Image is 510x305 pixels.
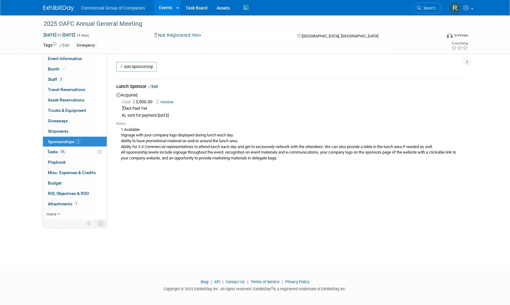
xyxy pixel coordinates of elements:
[43,157,107,167] a: Playbook
[48,129,68,134] span: Shipments
[43,209,107,219] a: more
[201,280,208,284] a: Blog
[43,42,69,49] td: Tags
[122,113,462,118] div: RL sent for payment [DATE]
[209,280,213,284] span: |
[116,91,462,163] div: Acquired
[43,168,107,178] a: Misc. Expenses & Credits
[47,212,56,216] span: more
[148,84,158,89] a: Edit
[156,100,176,104] a: Invoice
[48,56,82,61] span: Event Information
[95,219,107,227] td: Toggle Event Tabs
[43,126,107,136] a: Shipments
[43,64,107,74] a: Booth
[405,32,468,41] div: Event Format
[43,178,107,188] a: Budget
[152,32,204,39] button: Not Registered Yet
[413,3,441,13] a: Search
[43,199,107,209] a: Attachments1
[43,74,107,85] a: Staff2
[43,5,74,11] img: ExhibitDay
[74,201,79,206] span: 1
[226,280,245,284] a: Contact Us
[76,33,89,37] span: (4 days)
[56,32,62,37] span: to
[214,280,220,284] a: API
[48,77,63,82] span: Staff
[48,87,85,92] span: Travel Reservations
[75,42,97,49] div: Emergency
[48,67,67,71] span: Booth
[447,33,453,38] img: Format-Inperson.png
[60,150,66,154] span: 0%
[48,118,68,123] span: Giveaways
[421,6,435,10] span: Search
[271,286,273,290] sup: ®
[43,95,107,105] a: Asset Reservations
[221,280,225,284] span: |
[76,139,80,144] span: 1
[251,280,280,284] a: Terms of Service
[47,149,66,154] span: Tasks
[454,33,468,38] div: In-Person
[116,62,157,72] a: Add Sponsorship
[43,116,107,126] a: Giveaways
[449,2,461,14] img: Rod Leland
[280,280,284,284] span: |
[81,6,145,10] span: Commercial Group of Companies
[43,54,107,64] a: Event Information
[302,34,378,38] span: [GEOGRAPHIC_DATA], [GEOGRAPHIC_DATA]
[122,99,155,104] span: 3,500.00
[285,280,309,284] a: Privacy Policy
[116,121,462,126] div: Notes:
[48,160,66,165] span: Playbook
[48,108,86,113] span: Trucks & Equipment
[41,18,432,29] div: 2025 OAFC Annual General Meeting
[59,77,63,82] span: 2
[43,147,107,157] a: Tasks0%
[48,170,96,175] span: Misc. Expenses & Credits
[48,181,62,185] span: Budget
[62,67,65,71] i: Booth reservation complete
[451,42,468,45] div: Event Rating
[122,106,462,112] div: Not Paid Yet
[43,32,75,38] span: [DATE] [DATE]
[116,83,462,91] div: Lunch Sponsor
[43,105,107,116] a: Trucks & Equipment
[43,137,107,147] a: Sponsorships1
[48,97,84,102] span: Asset Reservations
[48,139,80,144] span: Sponsorships
[48,191,89,196] span: ROI, Objectives & ROO
[48,201,79,206] span: Attachments
[43,85,107,95] a: Travel Reservations
[116,126,462,161] div: 1 Available Signage with your company logo displayed during lunch each day. Ability to have promo...
[59,43,69,48] a: Edit
[246,280,250,284] span: |
[84,219,95,227] td: Personalize Event Tab Strip
[122,99,136,104] span: Cost: $
[43,189,107,199] a: ROI, Objectives & ROO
